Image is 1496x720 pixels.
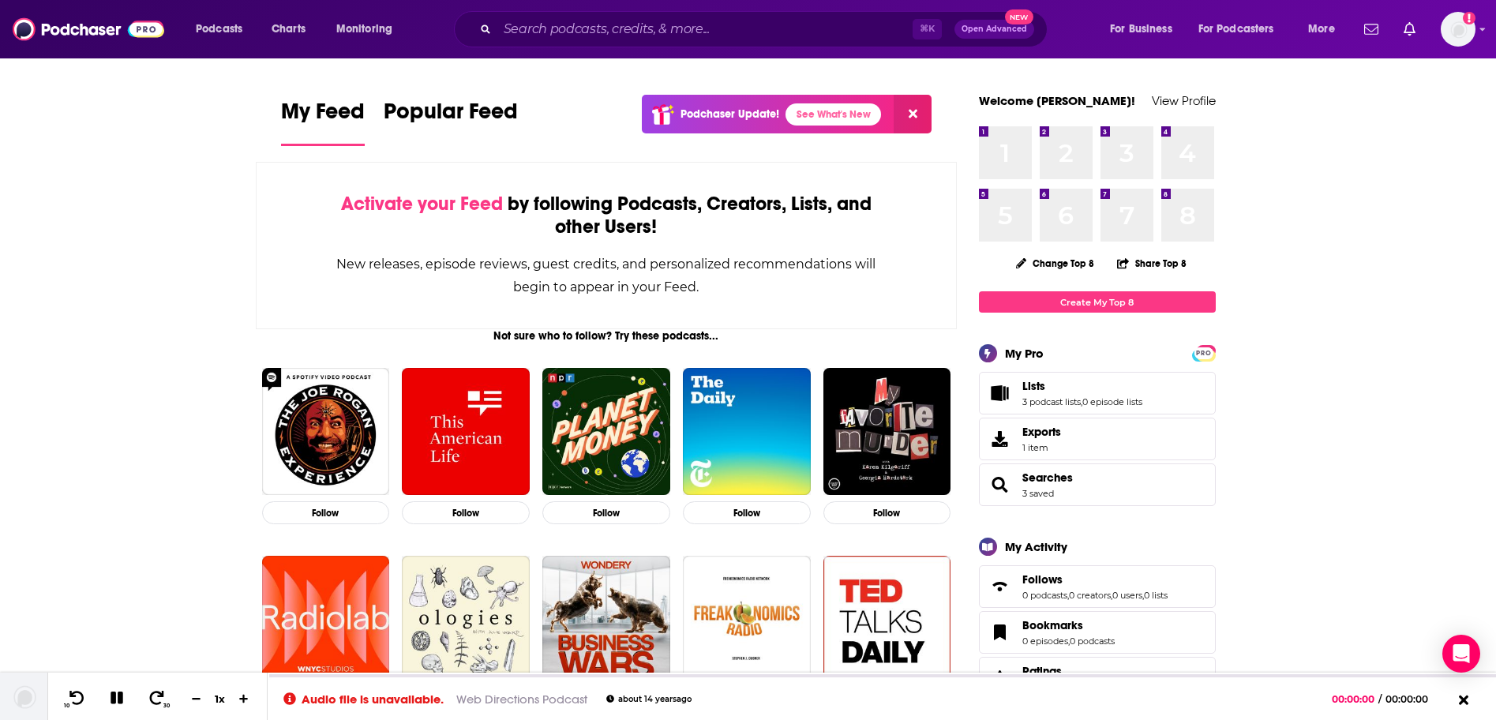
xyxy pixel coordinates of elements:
span: , [1142,590,1144,601]
img: Podchaser - Follow, Share and Rate Podcasts [13,14,164,44]
a: TED Talks Daily [823,556,951,684]
a: Ratings [984,667,1016,689]
span: Exports [1022,425,1061,439]
span: New [1005,9,1033,24]
img: Freakonomics Radio [683,556,811,684]
a: Lists [1022,379,1142,393]
span: 30 [163,703,170,709]
span: Open Advanced [962,25,1027,33]
a: 3 podcast lists [1022,396,1081,407]
div: Not sure who to follow? Try these podcasts... [256,329,958,343]
img: This American Life [402,368,530,496]
div: Search podcasts, credits, & more... [469,11,1063,47]
a: Welcome [PERSON_NAME]! [979,93,1135,108]
button: Follow [262,501,390,524]
a: See What's New [785,103,881,126]
span: Bookmarks [979,611,1216,654]
a: Business Wars [542,556,670,684]
button: Follow [542,501,670,524]
span: PRO [1194,347,1213,359]
button: Change Top 8 [1007,253,1104,273]
span: Ratings [1022,664,1062,678]
div: 1 x [207,692,234,705]
a: Lists [984,382,1016,404]
span: , [1067,590,1069,601]
img: Planet Money [542,368,670,496]
span: Lists [1022,379,1045,393]
div: Open Intercom Messenger [1442,635,1480,673]
div: My Activity [1005,539,1067,554]
button: Show profile menu [1441,12,1475,47]
span: 00:00:00 [1382,693,1444,705]
a: 0 users [1112,590,1142,601]
img: The Joe Rogan Experience [262,368,390,496]
button: open menu [1188,17,1297,42]
img: Ologies with Alie Ward [402,556,530,684]
span: For Business [1110,18,1172,40]
span: 1 item [1022,442,1061,453]
input: Search podcasts, credits, & more... [497,17,913,42]
a: PRO [1194,347,1213,358]
a: View Profile [1152,93,1216,108]
span: Searches [979,463,1216,506]
img: User Profile [1441,12,1475,47]
a: Popular Feed [384,98,518,146]
a: 0 lists [1144,590,1168,601]
a: Exports [979,418,1216,460]
a: Follows [984,576,1016,598]
span: Activate your Feed [341,192,503,216]
button: 30 [143,689,173,709]
button: Follow [683,501,811,524]
a: 0 creators [1069,590,1111,601]
a: Show notifications dropdown [1397,16,1422,43]
button: open menu [1099,17,1192,42]
a: 0 podcasts [1070,636,1115,647]
a: Charts [261,17,315,42]
span: Podcasts [196,18,242,40]
span: / [1378,693,1382,705]
img: Radiolab [262,556,390,684]
button: 10 [61,689,91,709]
p: Podchaser Update! [681,107,779,121]
img: The Daily [683,368,811,496]
span: Searches [1022,471,1073,485]
span: Ratings [979,657,1216,699]
span: My Feed [281,98,365,134]
a: My Feed [281,98,365,146]
a: Show notifications dropdown [1358,16,1385,43]
span: Follows [1022,572,1063,587]
a: Bookmarks [1022,618,1115,632]
a: Web Directions Podcast [456,692,587,707]
span: Popular Feed [384,98,518,134]
svg: Add a profile image [1463,12,1475,24]
span: Exports [984,428,1016,450]
img: My Favorite Murder with Karen Kilgariff and Georgia Hardstark [823,368,951,496]
span: 00:00:00 [1332,693,1378,705]
a: Create My Top 8 [979,291,1216,313]
a: Searches [984,474,1016,496]
a: Follows [1022,572,1168,587]
button: Open AdvancedNew [954,20,1034,39]
span: Lists [979,372,1216,414]
span: For Podcasters [1198,18,1274,40]
a: 0 episodes [1022,636,1068,647]
span: Monitoring [336,18,392,40]
span: , [1068,636,1070,647]
span: 10 [64,703,69,709]
div: Audio file is unavailable. [283,692,443,707]
span: Bookmarks [1022,618,1083,632]
a: 0 episode lists [1082,396,1142,407]
button: Share Top 8 [1116,248,1187,279]
div: My Pro [1005,346,1044,361]
span: Charts [272,18,306,40]
button: Follow [402,501,530,524]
